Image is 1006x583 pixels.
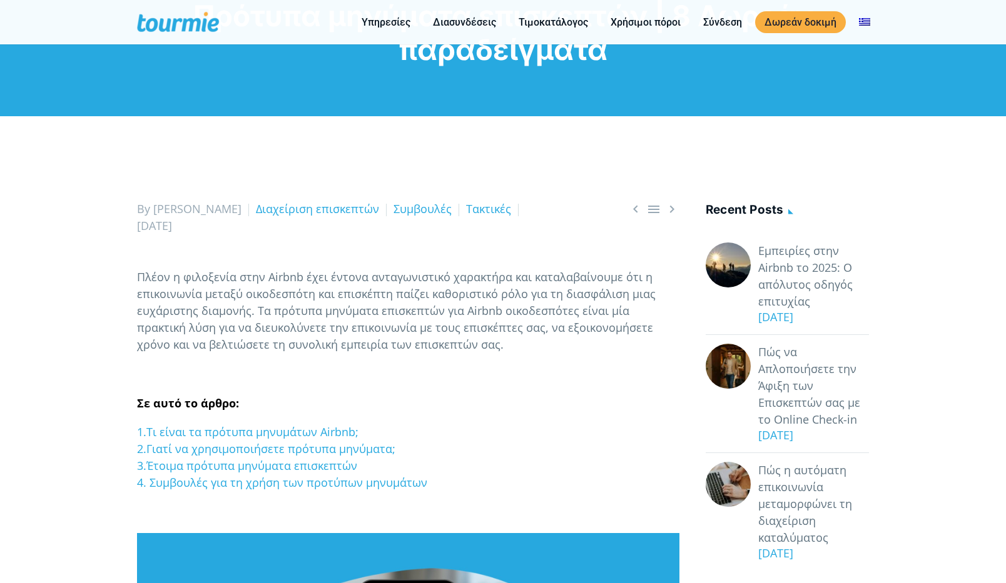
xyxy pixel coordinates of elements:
[509,14,597,30] a: Τιμοκατάλογος
[628,201,643,217] span: Previous post
[394,201,452,216] a: Συμβουλές
[352,14,420,30] a: Υπηρεσίες
[137,458,357,473] a: 3.Έτοιμα πρότυπα μηνύματα επισκεπτών
[137,475,427,490] a: 4. Συμβουλές για τη χρήση των προτύπων μηνυμάτων
[646,201,661,217] a: 
[706,201,869,221] h4: Recent posts
[664,201,679,217] span: Next post
[424,14,506,30] a: Διασυνδέσεις
[751,309,869,326] div: [DATE]
[628,201,643,217] a: 
[694,14,751,30] a: Σύνδεση
[137,424,358,439] a: 1.Τι είναι τα πρότυπα μηνυμάτων Airbnb;
[137,396,239,411] strong: Σε αυτό το άρθρο:
[758,344,869,428] a: Πώς να Απλοποιήσετε την Άφιξη των Επισκεπτών σας με το Online Check-in
[751,545,869,562] div: [DATE]
[256,201,379,216] a: Διαχείριση επισκεπτών
[758,242,869,310] a: Εμπειρίες στην Airbnb το 2025: Ο απόλυτος οδηγός επιτυχίας
[137,201,241,216] span: By [PERSON_NAME]
[137,218,172,233] span: [DATE]
[601,14,690,30] a: Χρήσιμοι πόροι
[758,462,869,546] a: Πώς η αυτόματη επικοινωνία μεταμορφώνει τη διαχείριση καταλύματος
[137,441,395,456] a: 2.Γιατί να χρησιμοποιήσετε πρότυπα μηνύματα;
[466,201,511,216] a: Τακτικές
[755,11,846,33] a: Δωρεάν δοκιμή
[751,427,869,444] div: [DATE]
[664,201,679,217] a: 
[137,269,656,352] span: Πλέον η φιλοξενία στην Airbnb έχει έντονα ανταγωνιστικό χαρακτήρα και καταλαβαίνουμε ότι η επικοι...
